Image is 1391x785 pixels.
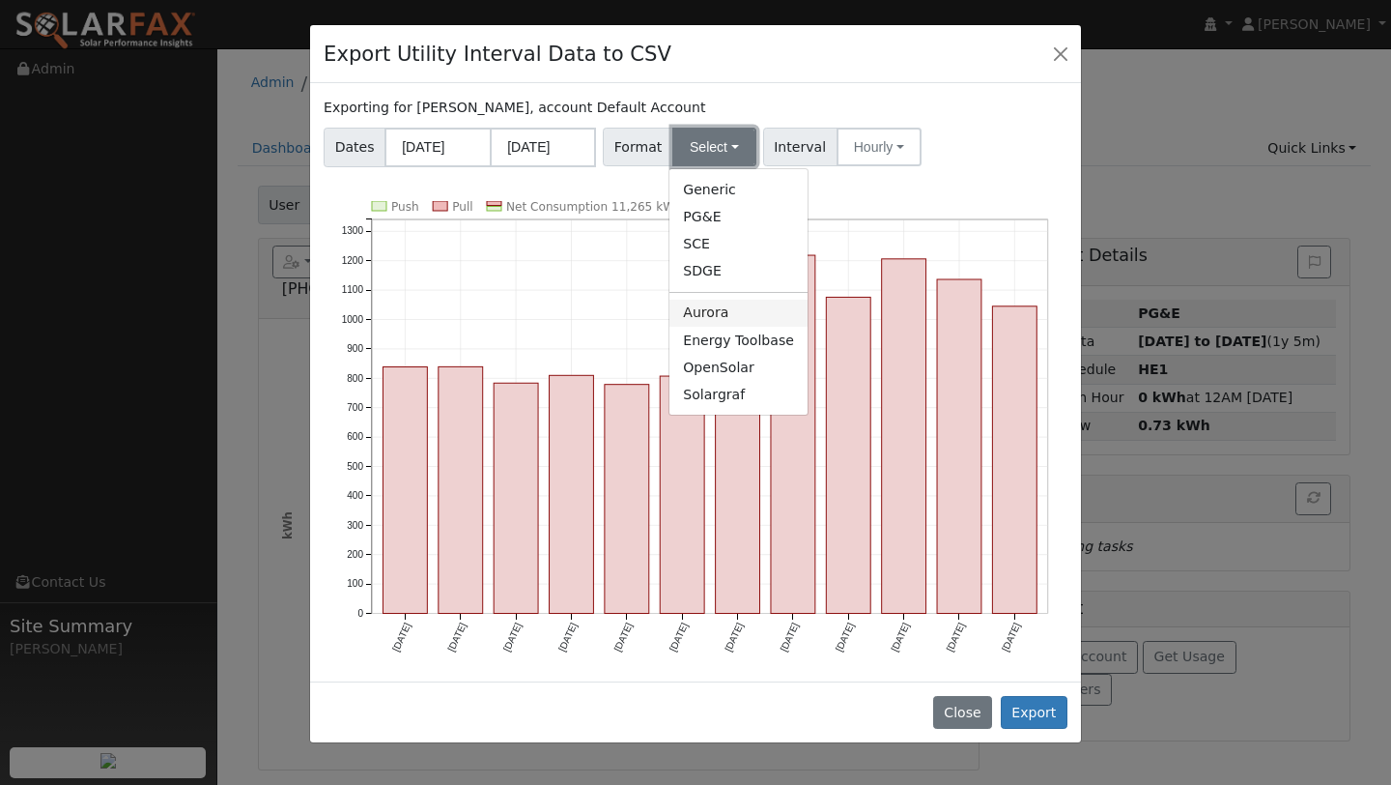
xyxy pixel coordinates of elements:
text: 1300 [342,225,364,236]
text: [DATE] [723,621,745,653]
text: 500 [347,461,363,472]
a: Energy Toolbase [669,327,808,354]
rect: onclick="" [993,306,1037,614]
rect: onclick="" [882,259,926,614]
text: [DATE] [667,621,690,653]
rect: onclick="" [716,400,760,613]
text: 700 [347,402,363,413]
text: [DATE] [556,621,579,653]
text: [DATE] [1000,621,1022,653]
text: 100 [347,578,363,589]
text: [DATE] [945,621,967,653]
text: 400 [347,490,363,501]
text: [DATE] [612,621,635,653]
button: Hourly [837,128,922,166]
rect: onclick="" [605,384,649,613]
rect: onclick="" [660,376,704,613]
rect: onclick="" [826,297,870,613]
button: Select [672,128,756,166]
rect: onclick="" [383,366,428,613]
text: 200 [347,549,363,560]
text: [DATE] [889,621,911,653]
text: [DATE] [779,621,801,653]
text: 800 [347,372,363,383]
button: Close [1047,40,1074,67]
text: 1000 [342,313,364,324]
text: Net Consumption 11,265 kWh [506,200,682,214]
text: 300 [347,519,363,530]
rect: onclick="" [550,375,594,613]
h4: Export Utility Interval Data to CSV [324,39,671,70]
text: [DATE] [390,621,412,653]
rect: onclick="" [494,383,538,613]
rect: onclick="" [937,279,981,614]
a: PG&E [669,203,808,230]
text: [DATE] [501,621,524,653]
span: Interval [763,128,837,166]
button: Close [933,696,992,729]
text: 900 [347,343,363,354]
text: 1200 [342,255,364,266]
text: 600 [347,431,363,442]
rect: onclick="" [771,255,815,614]
a: Solargraf [669,381,808,408]
span: Format [603,128,673,166]
a: SDGE [669,258,808,285]
button: Export [1001,696,1067,729]
a: Aurora [669,300,808,327]
label: Exporting for [PERSON_NAME], account Default Account [324,98,705,118]
span: Dates [324,128,385,167]
a: Generic [669,176,808,203]
text: 0 [358,608,364,619]
rect: onclick="" [439,366,483,613]
text: Pull [452,200,472,214]
text: Push [391,200,419,214]
text: [DATE] [834,621,856,653]
a: OpenSolar [669,354,808,381]
text: [DATE] [446,621,468,653]
text: 1100 [342,284,364,295]
a: SCE [669,231,808,258]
